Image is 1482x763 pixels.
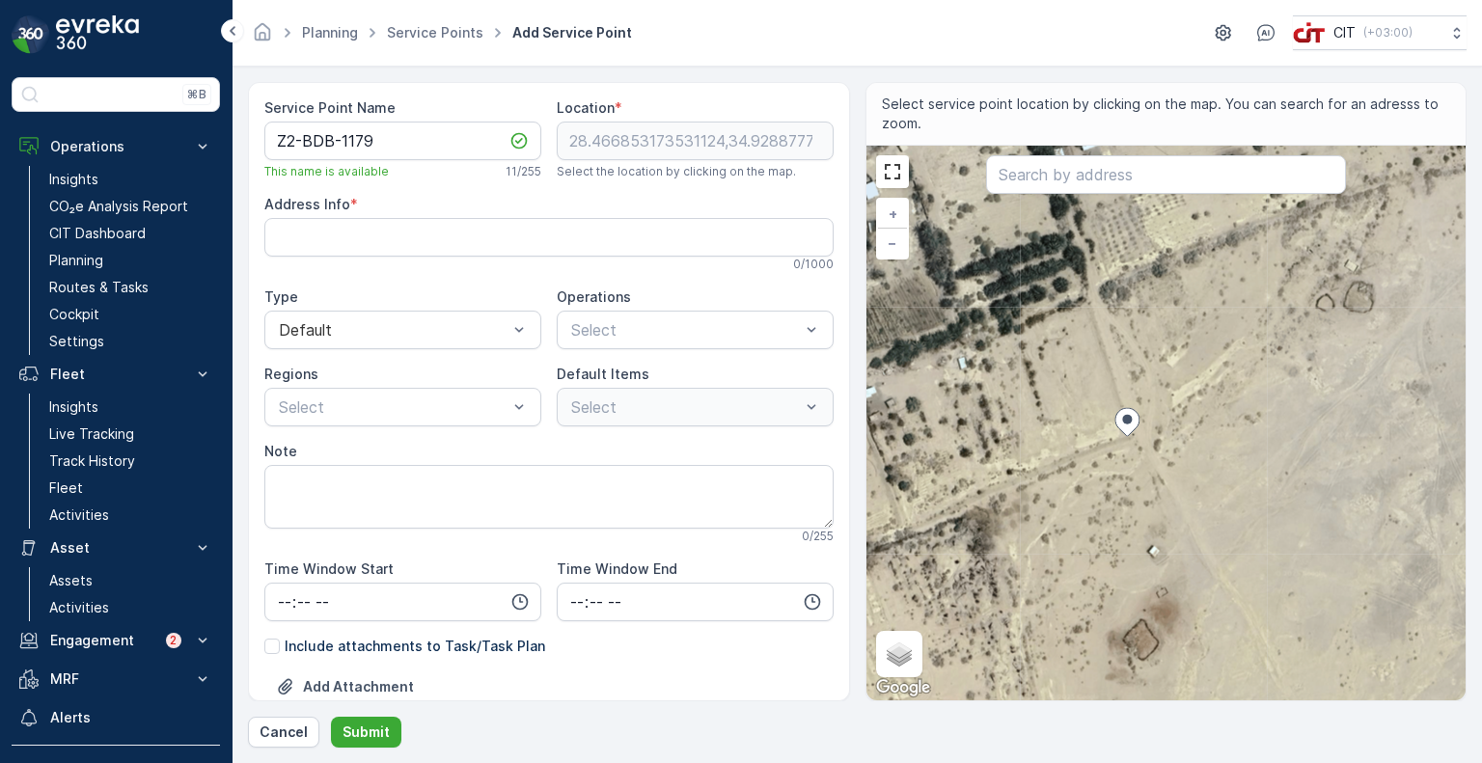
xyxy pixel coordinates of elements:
a: Alerts [12,698,220,737]
a: Service Points [387,24,483,41]
button: Operations [12,127,220,166]
p: Insights [49,170,98,189]
p: Add Attachment [303,677,414,696]
a: Planning [302,24,358,41]
button: CIT(+03:00) [1293,15,1467,50]
label: Time Window End [557,560,677,577]
p: CIT Dashboard [49,224,146,243]
img: logo [12,15,50,54]
label: Service Point Name [264,99,396,116]
p: Routes & Tasks [49,278,149,297]
a: Live Tracking [41,421,220,448]
a: CO₂e Analysis Report [41,193,220,220]
a: Insights [41,394,220,421]
p: Fleet [49,478,83,498]
span: Select the location by clicking on the map. [557,164,796,179]
p: CO₂e Analysis Report [49,197,188,216]
p: 2 [169,633,178,649]
a: Insights [41,166,220,193]
button: Upload File [264,671,425,702]
span: − [888,234,897,251]
p: Activities [49,505,109,525]
p: Select [571,318,800,341]
p: Alerts [50,708,212,727]
img: cit-logo_pOk6rL0.png [1293,22,1326,43]
button: Cancel [248,717,319,748]
label: Address Info [264,196,350,212]
p: Include attachments to Task/Task Plan [285,637,545,656]
p: MRF [50,669,181,689]
p: Live Tracking [49,424,134,444]
button: Engagement2 [12,621,220,660]
img: Google [871,675,935,700]
a: Settings [41,328,220,355]
p: Engagement [50,631,154,650]
span: Select service point location by clicking on the map. You can search for an adresss to zoom. [882,95,1451,133]
p: Select [279,395,508,419]
a: Layers [878,633,920,675]
p: 0 / 1000 [793,257,834,272]
p: Planning [49,251,103,270]
p: 0 / 255 [802,529,834,544]
button: MRF [12,660,220,698]
p: CIT [1333,23,1356,42]
label: Location [557,99,615,116]
p: Assets [49,571,93,590]
p: ( +03:00 ) [1363,25,1413,41]
a: Zoom Out [878,229,907,258]
a: CIT Dashboard [41,220,220,247]
a: Activities [41,594,220,621]
p: Settings [49,332,104,351]
button: Submit [331,717,401,748]
a: Routes & Tasks [41,274,220,301]
a: Activities [41,502,220,529]
label: Type [264,288,298,305]
label: Time Window Start [264,560,394,577]
p: Cancel [260,722,308,742]
a: View Fullscreen [878,157,907,186]
input: Search by address [986,155,1346,194]
p: Fleet [50,365,181,384]
p: Cockpit [49,305,99,324]
a: Cockpit [41,301,220,328]
button: Asset [12,529,220,567]
p: Track History [49,451,135,471]
button: Fleet [12,355,220,394]
a: Assets [41,567,220,594]
a: Homepage [252,29,273,45]
p: Submit [343,722,390,742]
a: Open this area in Google Maps (opens a new window) [871,675,935,700]
a: Fleet [41,475,220,502]
p: 11 / 255 [506,164,541,179]
label: Regions [264,366,318,382]
label: Note [264,443,297,459]
label: Default Items [557,366,649,382]
p: Activities [49,598,109,617]
p: Asset [50,538,181,558]
p: Insights [49,397,98,417]
span: + [889,205,897,222]
a: Planning [41,247,220,274]
p: Operations [50,137,181,156]
a: Track History [41,448,220,475]
img: logo_dark-DEwI_e13.png [56,15,139,54]
span: Add Service Point [508,23,636,42]
span: This name is available [264,164,389,179]
p: ⌘B [187,87,206,102]
label: Operations [557,288,631,305]
a: Zoom In [878,200,907,229]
